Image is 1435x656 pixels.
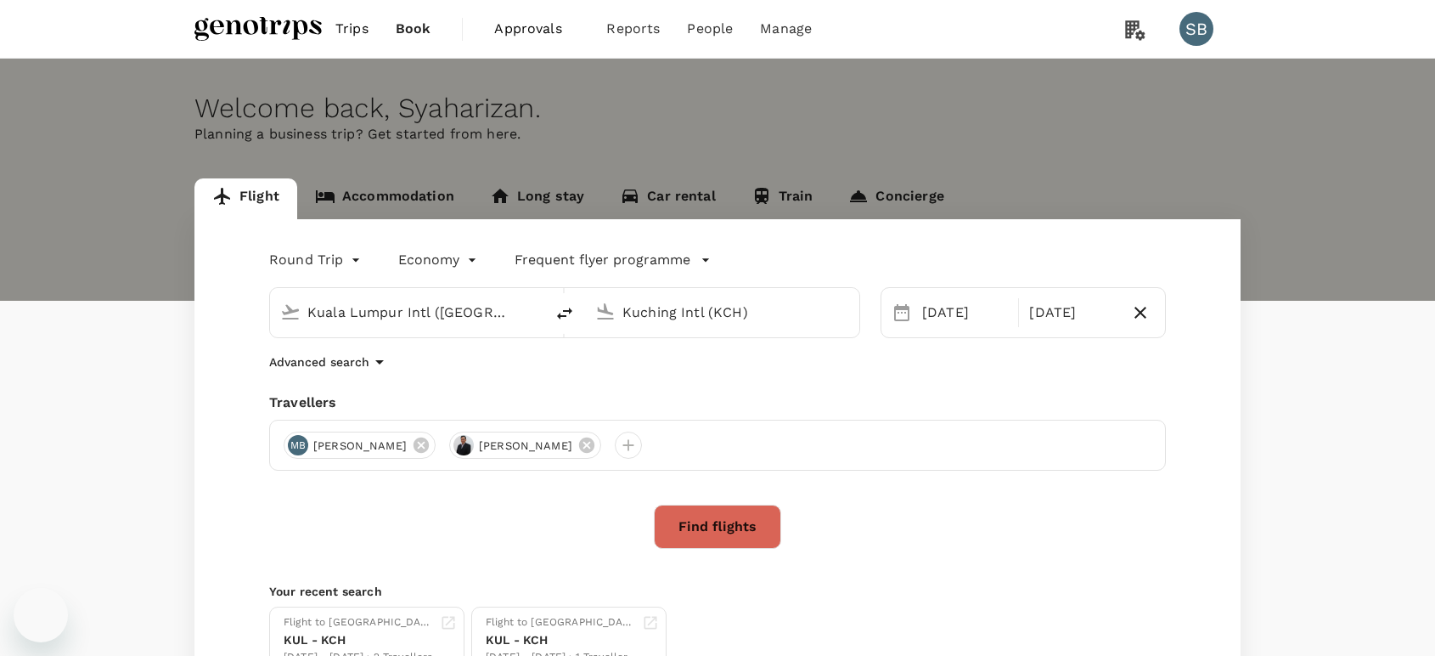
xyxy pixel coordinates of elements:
p: Planning a business trip? Get started from here. [194,124,1241,144]
iframe: Button to launch messaging window [14,588,68,642]
input: Going to [622,299,824,325]
button: delete [544,293,585,334]
img: avatar-67c67d553c6e2.jpeg [453,435,474,455]
p: Advanced search [269,353,369,370]
span: Reports [606,19,660,39]
div: Welcome back , Syaharizan . [194,93,1241,124]
a: Train [734,178,831,219]
p: Frequent flyer programme [515,250,690,270]
span: Approvals [494,19,579,39]
span: [PERSON_NAME] [469,438,582,455]
div: [DATE] [1022,296,1122,330]
span: Book [396,19,431,39]
a: Flight [194,178,297,219]
span: People [687,19,733,39]
button: Frequent flyer programme [515,250,711,270]
button: Open [532,310,536,314]
div: SB [1179,12,1213,46]
div: KUL - KCH [486,631,635,649]
a: Long stay [472,178,602,219]
div: Round Trip [269,246,364,274]
p: Your recent search [269,583,1166,600]
span: [PERSON_NAME] [303,438,417,455]
div: KUL - KCH [284,631,433,649]
button: Find flights [654,505,781,549]
div: Travellers [269,393,1166,413]
div: Flight to [GEOGRAPHIC_DATA] [284,614,433,631]
span: Manage [760,19,812,39]
span: Trips [335,19,369,39]
div: Flight to [GEOGRAPHIC_DATA] [486,614,635,631]
div: MB[PERSON_NAME] [284,432,436,459]
img: Genotrips - ALL [194,10,322,48]
button: Advanced search [269,352,390,372]
a: Car rental [602,178,734,219]
div: [PERSON_NAME] [449,432,601,459]
div: Economy [398,246,481,274]
input: Depart from [307,299,509,325]
div: [DATE] [915,296,1015,330]
a: Concierge [830,178,961,219]
a: Accommodation [297,178,472,219]
button: Open [847,310,851,314]
div: MB [288,435,308,455]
